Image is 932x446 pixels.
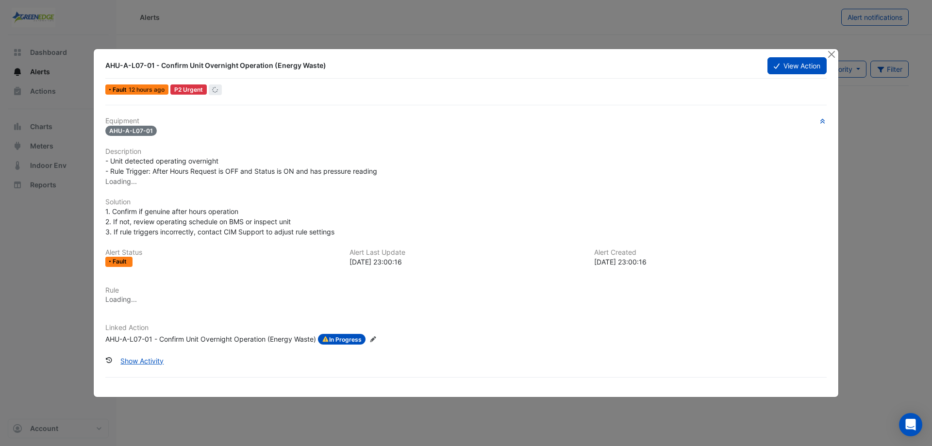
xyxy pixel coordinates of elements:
[105,126,157,136] span: AHU-A-L07-01
[105,61,756,70] div: AHU-A-L07-01 - Confirm Unit Overnight Operation (Energy Waste)
[767,57,827,74] button: View Action
[826,49,836,59] button: Close
[105,248,338,257] h6: Alert Status
[129,86,165,93] span: Tue 23-Sep-2025 23:00 AEST
[105,157,377,175] span: - Unit detected operating overnight - Rule Trigger: After Hours Request is OFF and Status is ON a...
[318,334,366,345] span: In Progress
[369,336,377,343] fa-icon: Edit Linked Action
[349,257,582,267] div: [DATE] 23:00:16
[105,177,137,185] span: Loading...
[114,352,170,369] button: Show Activity
[105,207,334,236] span: 1. Confirm if genuine after hours operation 2. If not, review operating schedule on BMS or inspec...
[105,324,827,332] h6: Linked Action
[170,84,207,95] div: P2 Urgent
[105,286,827,295] h6: Rule
[113,87,129,93] span: Fault
[349,248,582,257] h6: Alert Last Update
[105,334,316,345] div: AHU-A-L07-01 - Confirm Unit Overnight Operation (Energy Waste)
[105,295,137,303] span: Loading...
[105,198,827,206] h6: Solution
[105,148,827,156] h6: Description
[113,259,129,264] span: Fault
[105,117,827,125] h6: Equipment
[594,248,827,257] h6: Alert Created
[594,257,827,267] div: [DATE] 23:00:16
[899,413,922,436] div: Open Intercom Messenger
